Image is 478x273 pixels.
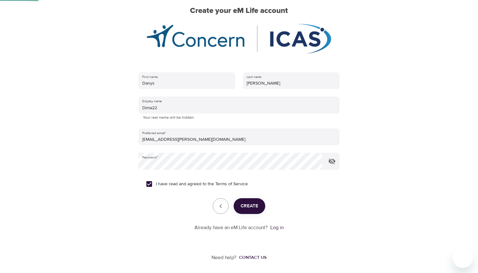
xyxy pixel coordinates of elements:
[143,115,335,121] p: Your real name will be hidden.
[128,6,350,15] h2: Create your eM Life account
[194,224,268,231] p: Already have an eM Life account?
[236,254,267,261] a: Contact us
[241,202,258,210] span: Create
[211,254,236,261] p: Need help?
[239,254,267,261] div: Contact us
[144,23,334,55] img: Concern_ICAS_Cobrand_Logo.png
[234,198,265,214] button: Create
[215,181,248,187] a: Terms of Service
[156,181,248,187] span: I have read and agreed to the
[453,248,473,268] iframe: Button to launch messaging window
[270,224,284,231] a: Log in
